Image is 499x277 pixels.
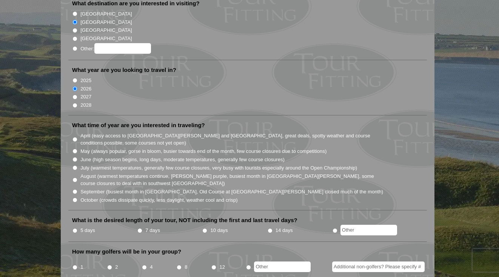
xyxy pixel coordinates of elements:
[80,19,132,26] label: [GEOGRAPHIC_DATA]
[72,216,297,224] label: What is the desired length of your tour, NOT including the first and last travel days?
[80,173,384,187] label: August (warmest temperatures continue, [PERSON_NAME] purple, busiest month in [GEOGRAPHIC_DATA][P...
[80,132,384,147] label: April (easy access to [GEOGRAPHIC_DATA][PERSON_NAME] and [GEOGRAPHIC_DATA], great deals, spotty w...
[94,43,151,54] input: Other:
[80,35,132,42] label: [GEOGRAPHIC_DATA]
[72,248,181,255] label: How many golfers will be in your group?
[80,43,151,54] label: Other:
[150,263,152,271] label: 4
[80,164,357,172] label: July (warmest temperatures, generally few course closures, very busy with tourists especially aro...
[185,263,187,271] label: 8
[276,227,293,234] label: 14 days
[80,148,327,155] label: May (always popular, gorse in bloom, busier towards end of the month, few course closures due to ...
[80,188,383,196] label: September (busiest month in [GEOGRAPHIC_DATA], Old Course at [GEOGRAPHIC_DATA][PERSON_NAME] close...
[211,227,228,234] label: 10 days
[80,227,95,234] label: 5 days
[80,26,132,34] label: [GEOGRAPHIC_DATA]
[80,263,83,271] label: 1
[80,101,91,109] label: 2028
[145,227,160,234] label: 7 days
[72,121,205,129] label: What time of year are you interested in traveling?
[80,196,238,204] label: October (crowds dissipate quickly, less daylight, weather cool and crisp)
[72,66,176,74] label: What year are you looking to travel in?
[340,225,397,235] input: Other
[80,10,132,18] label: [GEOGRAPHIC_DATA]
[80,85,91,93] label: 2026
[115,263,118,271] label: 2
[254,261,311,272] input: Other
[80,93,91,101] label: 2027
[80,77,91,84] label: 2025
[80,156,285,163] label: June (high season begins, long days, moderate temperatures, generally few course closures)
[332,261,425,272] input: Additional non-golfers? Please specify #
[219,263,225,271] label: 12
